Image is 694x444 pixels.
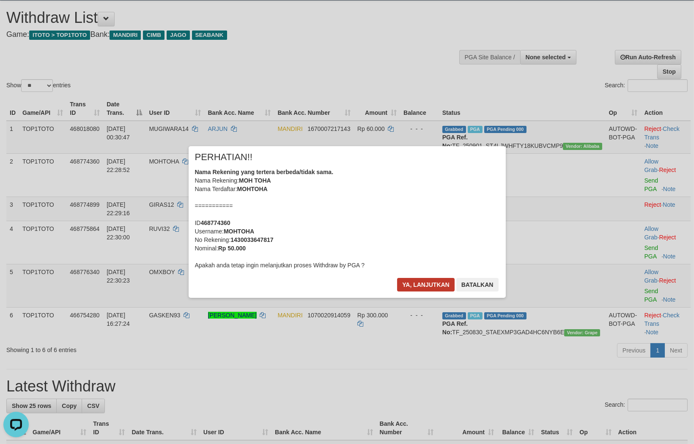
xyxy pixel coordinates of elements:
b: MOH TOHA [239,177,271,184]
b: 468774360 [201,219,230,226]
b: Nama Rekening yang tertera berbeda/tidak sama. [195,169,334,175]
b: MOHTOHA [237,186,268,192]
b: Rp 50.000 [218,245,246,252]
b: 1430033647817 [230,236,273,243]
button: Ya, lanjutkan [397,278,455,291]
div: Nama Rekening: Nama Terdaftar: =========== ID Username: No Rekening: Nominal: Apakah anda tetap i... [195,168,499,269]
span: PERHATIAN!! [195,153,253,161]
button: Batalkan [456,278,499,291]
b: MOHTOHA [224,228,254,235]
button: Open LiveChat chat widget [3,3,29,29]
